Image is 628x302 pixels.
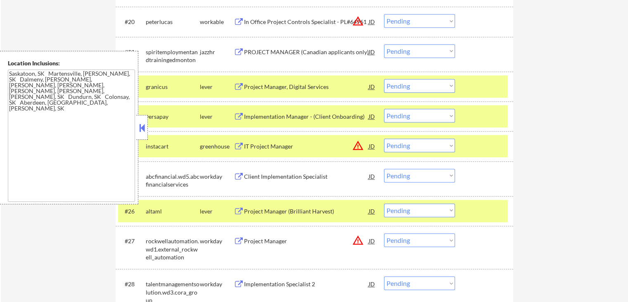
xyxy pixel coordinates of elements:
div: spiritemploymentandtrainingedmonton [146,48,200,64]
div: abcfinancial.wd5.abcfinancialservices [146,173,200,189]
button: warning_amber [352,15,364,27]
div: instacart [146,142,200,151]
div: greenhouse [200,142,234,151]
button: warning_amber [352,140,364,151]
div: JD [368,139,376,153]
div: Location Inclusions: [8,59,135,67]
div: PROJECT MANAGER (Canadian applicants only) [244,48,369,56]
div: lever [200,207,234,216]
div: workday [200,280,234,288]
div: #28 [125,280,139,288]
div: granicus [146,83,200,91]
div: jazzhr [200,48,234,56]
div: Client Implementation Specialist [244,173,369,181]
div: JD [368,233,376,248]
div: Project Manager, Digital Services [244,83,369,91]
div: #20 [125,18,139,26]
button: warning_amber [352,235,364,246]
div: #27 [125,237,139,245]
div: workday [200,173,234,181]
div: JD [368,109,376,124]
div: JD [368,79,376,94]
div: Implementation Manager - (Client Onboarding) [244,113,369,121]
div: rockwellautomation.wd1.external_rockwell_automation [146,237,200,261]
div: versapay [146,113,200,121]
div: workable [200,18,234,26]
div: Implementation Specialist 2 [244,280,369,288]
div: JD [368,204,376,218]
div: #26 [125,207,139,216]
div: lever [200,83,234,91]
div: lever [200,113,234,121]
div: Project Manager [244,237,369,245]
div: peterlucas [146,18,200,26]
div: #21 [125,48,139,56]
div: workday [200,237,234,245]
div: IT Project Manager [244,142,369,151]
div: Project Manager (Brilliant Harvest) [244,207,369,216]
div: altaml [146,207,200,216]
div: JD [368,276,376,291]
div: In Office Project Controls Specialist - PL#64961 [244,18,369,26]
div: JD [368,14,376,29]
div: JD [368,44,376,59]
div: JD [368,169,376,184]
